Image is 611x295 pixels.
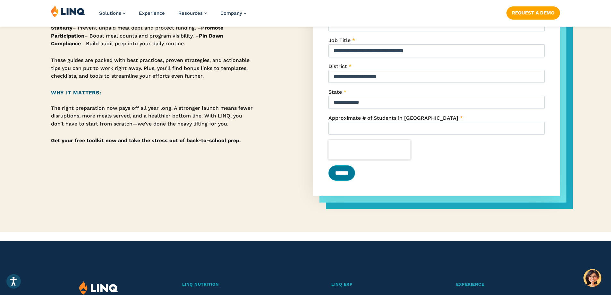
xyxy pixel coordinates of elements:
span: LINQ Nutrition [182,282,219,287]
nav: Button Navigation [506,5,560,19]
strong: Pin Down Compliance [51,33,223,47]
a: Solutions [99,10,125,16]
span: Approximate # of Students in [GEOGRAPHIC_DATA] [328,115,458,121]
span: Solutions [99,10,121,16]
a: LINQ Nutrition [182,281,298,288]
span: State [328,89,342,95]
img: LINQ | K‑12 Software [79,281,118,295]
a: Request a Demo [506,6,560,19]
span: District [328,63,347,69]
a: Resources [178,10,207,16]
span: Resources [178,10,203,16]
strong: Get your free toolkit now and take the stress out of back-to-school prep. [51,137,241,143]
a: Experience [139,10,165,16]
span: Company [220,10,242,16]
p: The right preparation now pays off all year long. A stronger launch means fewer disruptions, more... [51,104,254,128]
a: Company [220,10,246,16]
nav: Primary Navigation [99,5,246,26]
button: Hello, have a question? Let’s chat. [583,269,601,287]
span: Job Title [328,37,351,43]
a: LINQ ERP [331,281,422,288]
span: Experience [456,282,484,287]
strong: Promote Participation [51,25,223,39]
a: Experience [456,281,531,288]
h2: Why It Matters: [51,89,254,97]
iframe: reCAPTCHA [328,140,411,160]
p: These guides are packed with best practices, proven strategies, and actionable tips you can put t... [51,56,254,80]
img: LINQ | K‑12 Software [51,5,85,17]
span: LINQ ERP [331,282,352,287]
